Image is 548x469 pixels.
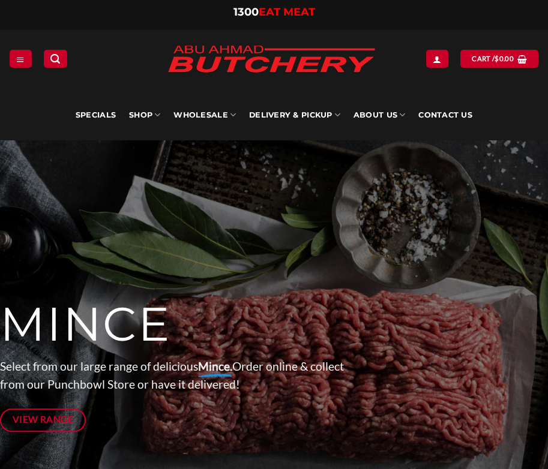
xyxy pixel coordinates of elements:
[249,90,340,140] a: Delivery & Pickup
[233,5,315,19] a: 1300EAT MEAT
[495,53,499,64] span: $
[418,90,472,140] a: Contact Us
[44,50,67,67] a: Search
[10,50,31,67] a: Menu
[426,50,448,67] a: Login
[495,55,514,62] bdi: 0.00
[129,90,160,140] a: SHOP
[198,359,232,373] strong: Mince.
[13,412,74,427] span: View Range
[233,5,259,19] span: 1300
[76,90,116,140] a: Specials
[460,50,538,67] a: View cart
[259,5,315,19] span: EAT MEAT
[157,37,385,83] img: Abu Ahmad Butchery
[472,53,514,64] span: Cart /
[354,90,405,140] a: About Us
[173,90,236,140] a: Wholesale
